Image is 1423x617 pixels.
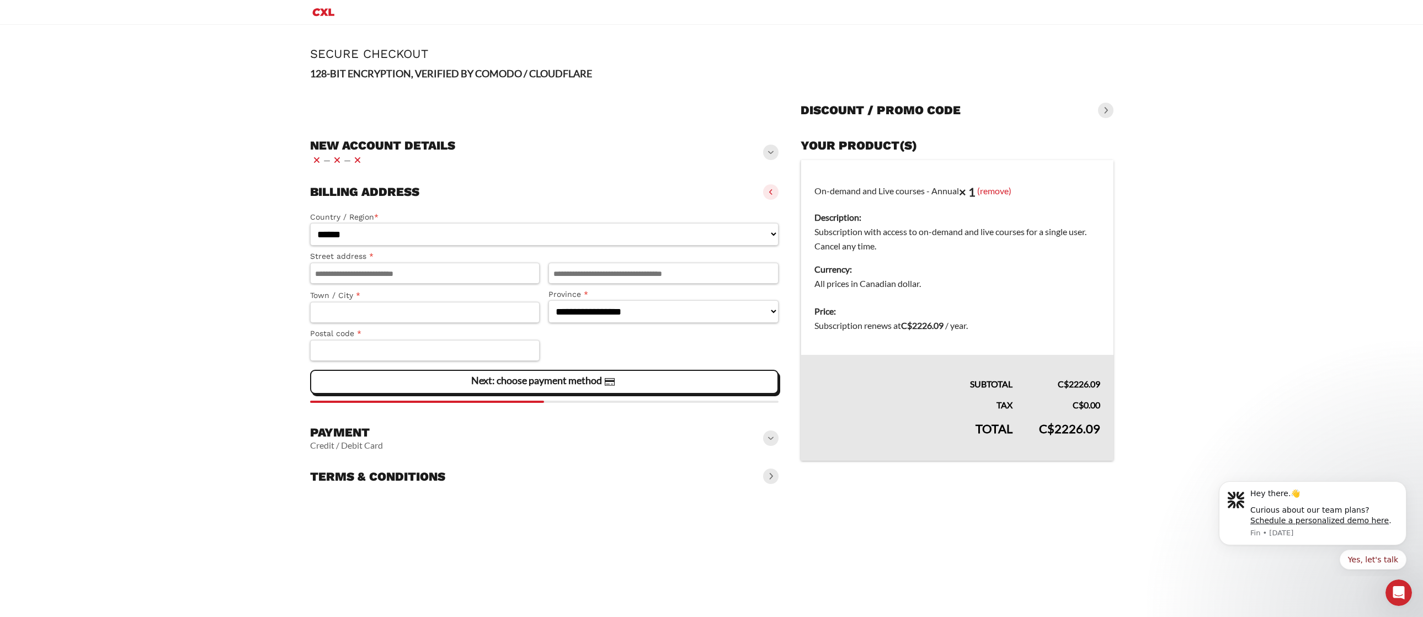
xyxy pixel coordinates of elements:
[814,276,1100,291] dd: All prices in Canadian dollar.
[548,288,779,301] label: Province
[1039,421,1100,436] bdi: 2226.09
[310,370,779,394] vaadin-button: Next: choose payment method
[801,103,961,118] h3: Discount / promo code
[310,67,592,79] strong: 128-BIT ENCRYPTION, VERIFIED BY COMODO / CLOUDFLARE
[959,184,976,199] strong: × 1
[1058,379,1100,389] bdi: 2226.09
[310,153,455,167] vaadin-horizontal-layout: — —
[801,412,1026,461] th: Total
[310,469,445,485] h3: Terms & conditions
[310,184,419,200] h3: Billing address
[1073,400,1084,410] span: C$
[1039,421,1054,436] span: C$
[901,320,944,331] bdi: 2226.09
[310,425,383,440] h3: Payment
[1073,400,1100,410] bdi: 0.00
[310,47,1113,61] h1: Secure Checkout
[814,304,1100,318] dt: Price:
[977,185,1011,195] a: (remove)
[801,355,1026,391] th: Subtotal
[310,440,383,451] vaadin-horizontal-layout: Credit / Debit Card
[310,138,455,153] h3: New account details
[801,391,1026,412] th: Tax
[310,327,540,340] label: Postal code
[801,160,1113,298] td: On-demand and Live courses - Annual
[814,320,968,331] span: Subscription renews at .
[1202,471,1423,576] iframe: Intercom notifications message
[814,210,1100,225] dt: Description:
[814,262,1100,276] dt: Currency:
[814,225,1100,253] dd: Subscription with access to on-demand and live courses for a single user. Cancel any time.
[945,320,966,331] span: / year
[310,289,540,302] label: Town / City
[1058,379,1069,389] span: C$
[901,320,912,331] span: C$
[310,250,540,263] label: Street address
[1385,579,1412,606] iframe: Intercom live chat
[310,211,779,224] label: Country / Region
